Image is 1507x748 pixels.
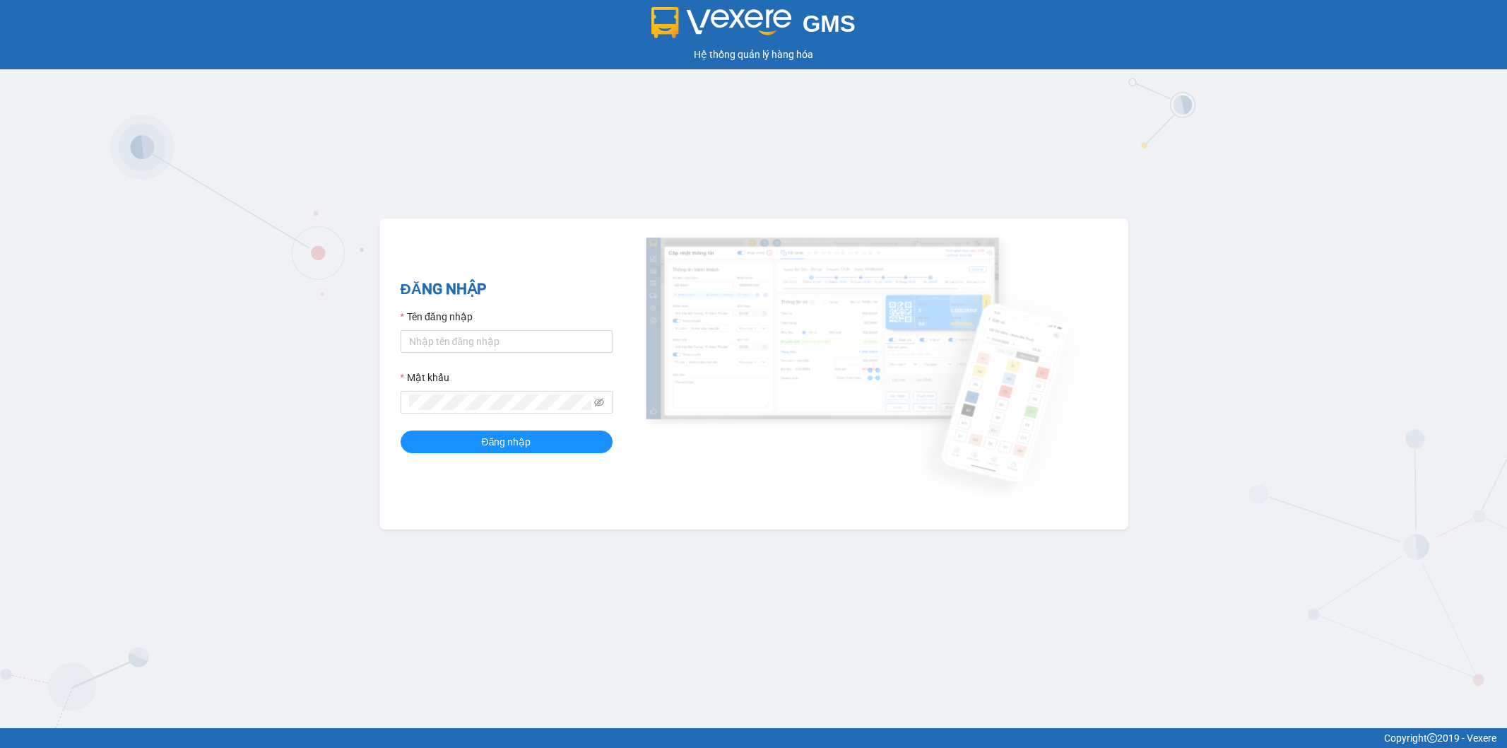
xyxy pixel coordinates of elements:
button: Đăng nhập [401,431,613,453]
label: Tên đăng nhập [401,309,473,325]
span: GMS [803,11,856,37]
input: Mật khẩu [409,395,591,410]
img: logo 2 [651,7,791,38]
input: Tên đăng nhập [401,330,613,353]
label: Mật khẩu [401,370,449,385]
div: Copyright 2019 - Vexere [11,730,1496,746]
span: eye-invisible [594,397,604,407]
span: copyright [1427,733,1437,743]
h2: ĐĂNG NHẬP [401,278,613,301]
div: Hệ thống quản lý hàng hóa [4,47,1503,62]
a: GMS [651,21,856,33]
span: Đăng nhập [482,434,531,450]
